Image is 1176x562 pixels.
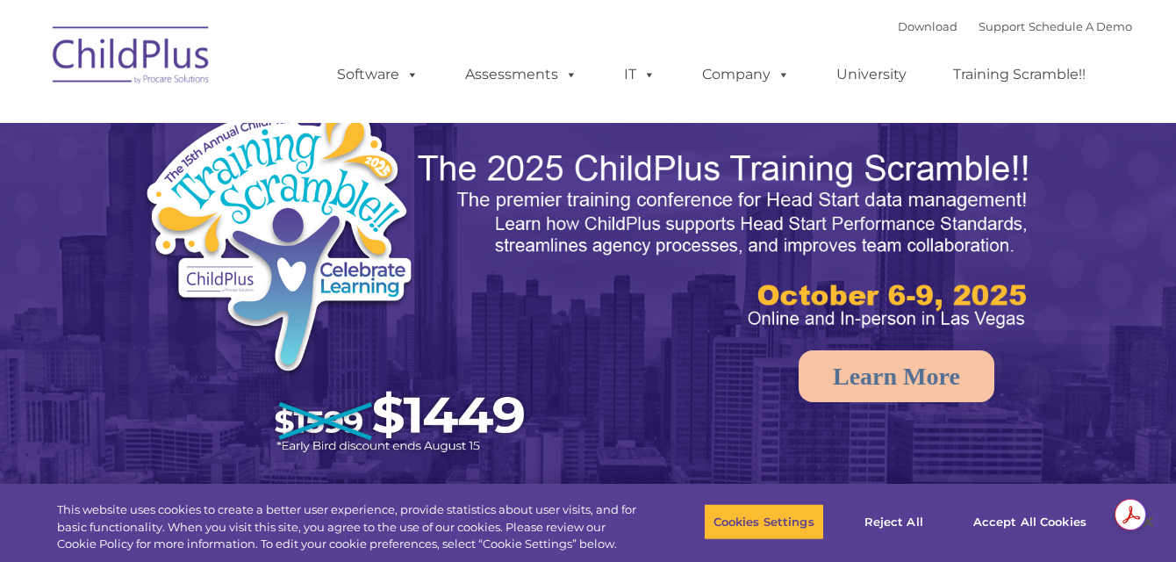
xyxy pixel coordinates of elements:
[244,116,298,129] span: Last name
[685,57,807,92] a: Company
[448,57,595,92] a: Assessments
[819,57,924,92] a: University
[839,503,949,540] button: Reject All
[44,14,219,102] img: ChildPlus by Procare Solutions
[936,57,1103,92] a: Training Scramble!!
[964,503,1096,540] button: Accept All Cookies
[799,350,994,402] a: Learn More
[57,501,647,553] div: This website uses cookies to create a better user experience, provide statistics about user visit...
[704,503,824,540] button: Cookies Settings
[898,19,957,33] a: Download
[1029,19,1132,33] a: Schedule A Demo
[319,57,436,92] a: Software
[244,188,319,201] span: Phone number
[979,19,1025,33] a: Support
[898,19,1132,33] font: |
[606,57,673,92] a: IT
